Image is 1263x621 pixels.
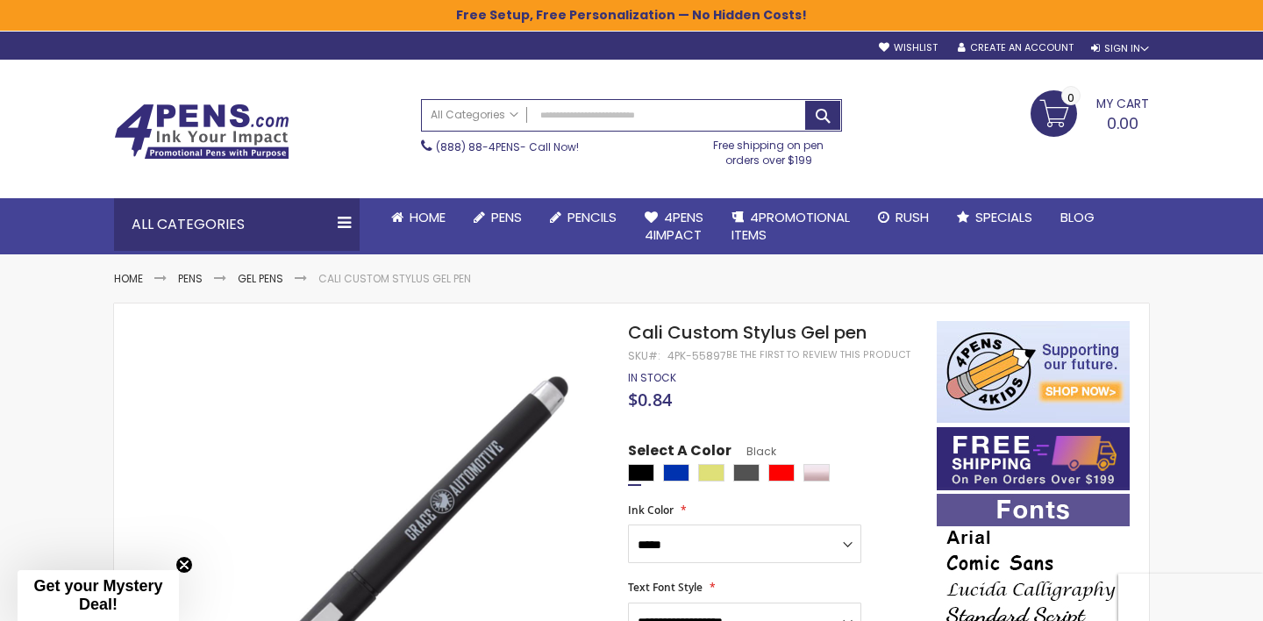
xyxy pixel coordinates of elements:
div: Free shipping on pen orders over $199 [696,132,843,167]
a: (888) 88-4PENS [436,139,520,154]
a: Home [377,198,460,237]
a: Gel Pens [238,271,283,286]
span: Home [410,208,446,226]
span: Cali Custom Stylus Gel pen [628,320,867,345]
div: Gunmetal [733,464,760,482]
button: Close teaser [175,556,193,574]
span: $0.84 [628,388,672,411]
span: Black [731,444,776,459]
a: Wishlist [879,41,938,54]
iframe: Google Customer Reviews [1118,574,1263,621]
span: Text Font Style [628,580,703,595]
span: Pencils [567,208,617,226]
span: Select A Color [628,441,731,465]
span: - Call Now! [436,139,579,154]
a: Home [114,271,143,286]
a: Create an Account [958,41,1074,54]
a: Specials [943,198,1046,237]
img: 4Pens Custom Pens and Promotional Products [114,103,289,160]
a: Blog [1046,198,1109,237]
div: Sign In [1091,42,1149,55]
a: Rush [864,198,943,237]
span: Rush [896,208,929,226]
img: Free shipping on orders over $199 [937,427,1130,490]
span: 0 [1067,89,1074,106]
a: Pens [178,271,203,286]
li: Cali Custom Stylus Gel pen [318,272,471,286]
div: Red [768,464,795,482]
div: All Categories [114,198,360,251]
span: Ink Color [628,503,674,517]
a: 0.00 0 [1031,90,1149,134]
span: In stock [628,370,676,385]
div: Black [628,464,654,482]
span: Pens [491,208,522,226]
a: Be the first to review this product [726,348,910,361]
a: 4Pens4impact [631,198,717,255]
a: All Categories [422,100,527,129]
div: Get your Mystery Deal!Close teaser [18,570,179,621]
strong: SKU [628,348,660,363]
a: Pens [460,198,536,237]
div: Availability [628,371,676,385]
span: All Categories [431,108,518,122]
span: Specials [975,208,1032,226]
span: Blog [1060,208,1095,226]
span: Get your Mystery Deal! [33,577,162,613]
span: 0.00 [1107,112,1138,134]
img: 4pens 4 kids [937,321,1130,423]
span: 4Pens 4impact [645,208,703,244]
a: 4PROMOTIONALITEMS [717,198,864,255]
div: 4PK-55897 [667,349,726,363]
div: Rose Gold [803,464,830,482]
div: Gold [698,464,724,482]
a: Pencils [536,198,631,237]
span: 4PROMOTIONAL ITEMS [731,208,850,244]
div: Blue [663,464,689,482]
